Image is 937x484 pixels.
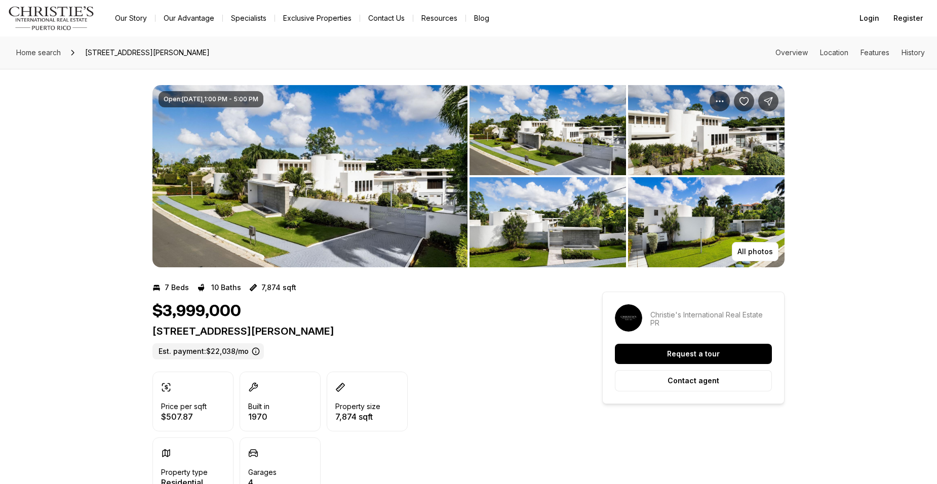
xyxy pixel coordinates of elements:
[161,402,207,411] p: Price per sqft
[152,302,241,321] h1: $3,999,000
[853,8,885,28] button: Login
[902,48,925,57] a: Skip to: History
[758,91,778,111] button: Share Property: 155 MIMOSA ST
[81,45,214,61] span: [STREET_ADDRESS][PERSON_NAME]
[470,177,626,267] button: View image gallery
[732,242,778,261] button: All photos
[223,11,275,25] a: Specialists
[893,14,923,22] span: Register
[466,11,497,25] a: Blog
[628,177,785,267] button: View image gallery
[261,284,296,292] p: 7,874 sqft
[164,95,258,103] span: Open: [DATE] , 1:00 PM - 5:00 PM
[8,6,95,30] img: logo
[248,468,277,476] p: Garages
[710,91,730,111] button: Property options
[248,402,269,411] p: Built in
[860,14,879,22] span: Login
[667,350,720,358] p: Request a tour
[650,311,772,327] p: Christie's International Real Estate PR
[161,413,207,421] p: $507.87
[165,284,189,292] p: 7 Beds
[155,11,222,25] a: Our Advantage
[668,377,719,385] p: Contact agent
[152,343,264,359] label: Est. payment: $22,038/mo
[737,248,773,256] p: All photos
[615,370,772,391] button: Contact agent
[161,468,208,476] p: Property type
[775,48,808,57] a: Skip to: Overview
[615,344,772,364] button: Request a tour
[12,45,65,61] a: Home search
[275,11,360,25] a: Exclusive Properties
[152,85,785,267] div: Listing Photos
[152,325,566,337] p: [STREET_ADDRESS][PERSON_NAME]
[775,49,925,57] nav: Page section menu
[211,284,241,292] p: 10 Baths
[335,413,380,421] p: 7,874 sqft
[335,402,380,411] p: Property size
[152,85,467,267] li: 1 of 19
[152,85,467,267] button: View image gallery
[107,11,155,25] a: Our Story
[734,91,754,111] button: Save Property: 155 MIMOSA ST
[887,8,929,28] button: Register
[861,48,889,57] a: Skip to: Features
[248,413,269,421] p: 1970
[470,85,626,175] button: View image gallery
[628,85,785,175] button: View image gallery
[413,11,465,25] a: Resources
[470,85,785,267] li: 2 of 19
[360,11,413,25] button: Contact Us
[820,48,848,57] a: Skip to: Location
[197,279,241,296] button: 10 Baths
[16,48,61,57] span: Home search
